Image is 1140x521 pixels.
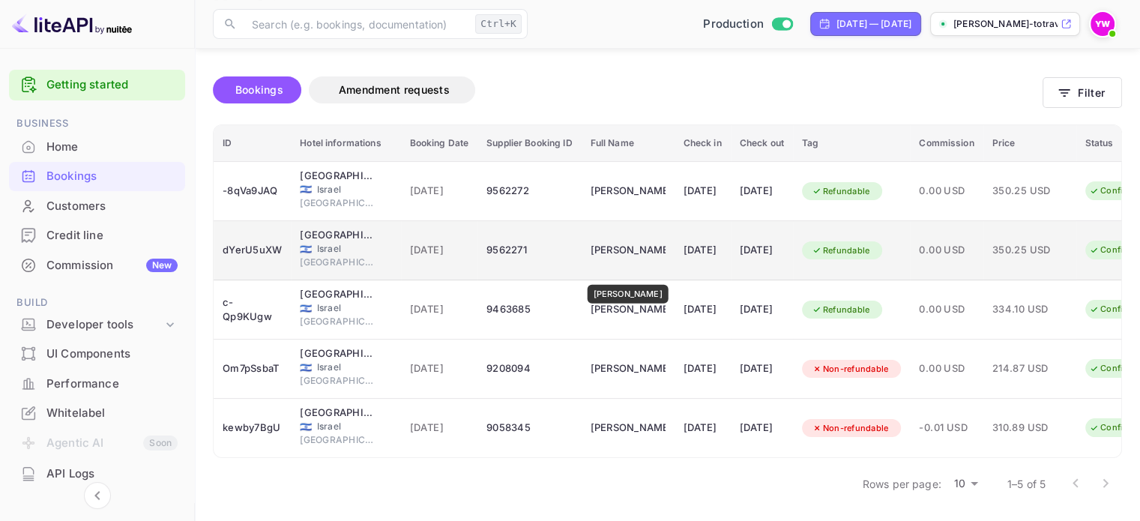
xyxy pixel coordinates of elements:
div: Whitelabel [9,399,185,428]
div: Switch to Sandbox mode [697,16,798,33]
div: [DATE] [740,238,784,262]
div: Developer tools [9,312,185,338]
a: Home [9,133,185,160]
div: c-Qp9KUgw [223,298,282,322]
div: Om7pSsbaT [223,357,282,381]
div: Refundable [802,301,880,319]
div: Performance [9,370,185,399]
a: Credit line [9,221,185,249]
div: [DATE] [684,298,722,322]
span: 350.25 USD [992,242,1067,259]
div: kewby7BgU [223,416,282,440]
div: Port Tower by Isrotel Design [300,169,375,184]
th: Check out [731,125,793,162]
div: 9058345 [486,416,572,440]
a: CommissionNew [9,251,185,279]
div: Performance [46,376,178,393]
span: [GEOGRAPHIC_DATA] [300,256,375,269]
div: Credit line [46,227,178,244]
button: Collapse navigation [84,482,111,509]
input: Search (e.g. bookings, documentation) [243,9,469,39]
span: 350.25 USD [992,183,1067,199]
div: Bookings [9,162,185,191]
div: Home [9,133,185,162]
div: Non-refundable [802,360,899,379]
img: Yahav Winkler [1091,12,1115,36]
div: SHMUEL WOLFF [591,416,666,440]
th: Hotel informations [291,125,400,162]
span: Israel [300,244,312,254]
span: Israel [317,420,392,433]
div: Developer tools [46,316,163,334]
p: Rows per page: [863,476,941,492]
a: API Logs [9,460,185,487]
span: 310.89 USD [992,420,1067,436]
a: Bookings [9,162,185,190]
div: API Logs [46,466,178,483]
div: AMOS TRABULSI [591,357,666,381]
div: New [146,259,178,272]
button: Filter [1043,77,1122,108]
span: [GEOGRAPHIC_DATA] [300,315,375,328]
div: [DATE] [740,179,784,203]
th: Price [983,125,1076,162]
div: Customers [9,192,185,221]
span: -0.01 USD [919,420,974,436]
div: Whitelabel [46,405,178,422]
th: Tag [793,125,911,162]
span: Amendment requests [339,83,450,96]
div: -8qVa9JAQ [223,179,282,203]
div: [DATE] — [DATE] [836,17,911,31]
div: 9562271 [486,238,572,262]
th: ID [214,125,291,162]
div: Port Tower by Isrotel Design [300,406,375,421]
span: 0.00 USD [919,361,974,377]
span: Business [9,115,185,132]
span: Israel [317,242,392,256]
span: [DATE] [410,361,469,377]
div: Home [46,139,178,156]
p: 1–5 of 5 [1007,476,1046,492]
div: [DATE] [740,416,784,440]
div: [DATE] [684,357,722,381]
a: Getting started [46,76,178,94]
div: Ctrl+K [475,14,522,34]
div: account-settings tabs [213,76,1043,103]
div: UI Components [46,346,178,363]
span: 0.00 USD [919,242,974,259]
div: 9208094 [486,357,572,381]
span: [DATE] [410,420,469,436]
span: Israel [317,361,392,374]
div: Bookings [46,168,178,185]
div: Port Tower by Isrotel Design [300,287,375,302]
div: Refundable [802,182,880,201]
span: 0.00 USD [919,183,974,199]
div: Getting started [9,70,185,100]
div: Customers [46,198,178,215]
span: Israel [300,363,312,373]
div: Refundable [802,241,880,260]
span: 214.87 USD [992,361,1067,377]
div: Commission [46,257,178,274]
span: Production [703,16,764,33]
a: Whitelabel [9,399,185,427]
span: Israel [300,304,312,313]
div: CommissionNew [9,251,185,280]
div: Port Tower by Isrotel Design [300,228,375,243]
div: [DATE] [740,298,784,322]
th: Full Name [582,125,675,162]
div: 9562272 [486,179,572,203]
div: UI Components [9,340,185,369]
div: Port Tower by Isrotel Design [300,346,375,361]
th: Booking Date [401,125,478,162]
span: Israel [300,184,312,194]
th: Check in [675,125,731,162]
span: Build [9,295,185,311]
a: UI Components [9,340,185,367]
span: Israel [317,183,392,196]
div: HEMO KARIN [591,298,666,322]
span: Bookings [235,83,283,96]
a: Customers [9,192,185,220]
div: SHLOMI ZARFATI [591,179,666,203]
th: Commission [910,125,983,162]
